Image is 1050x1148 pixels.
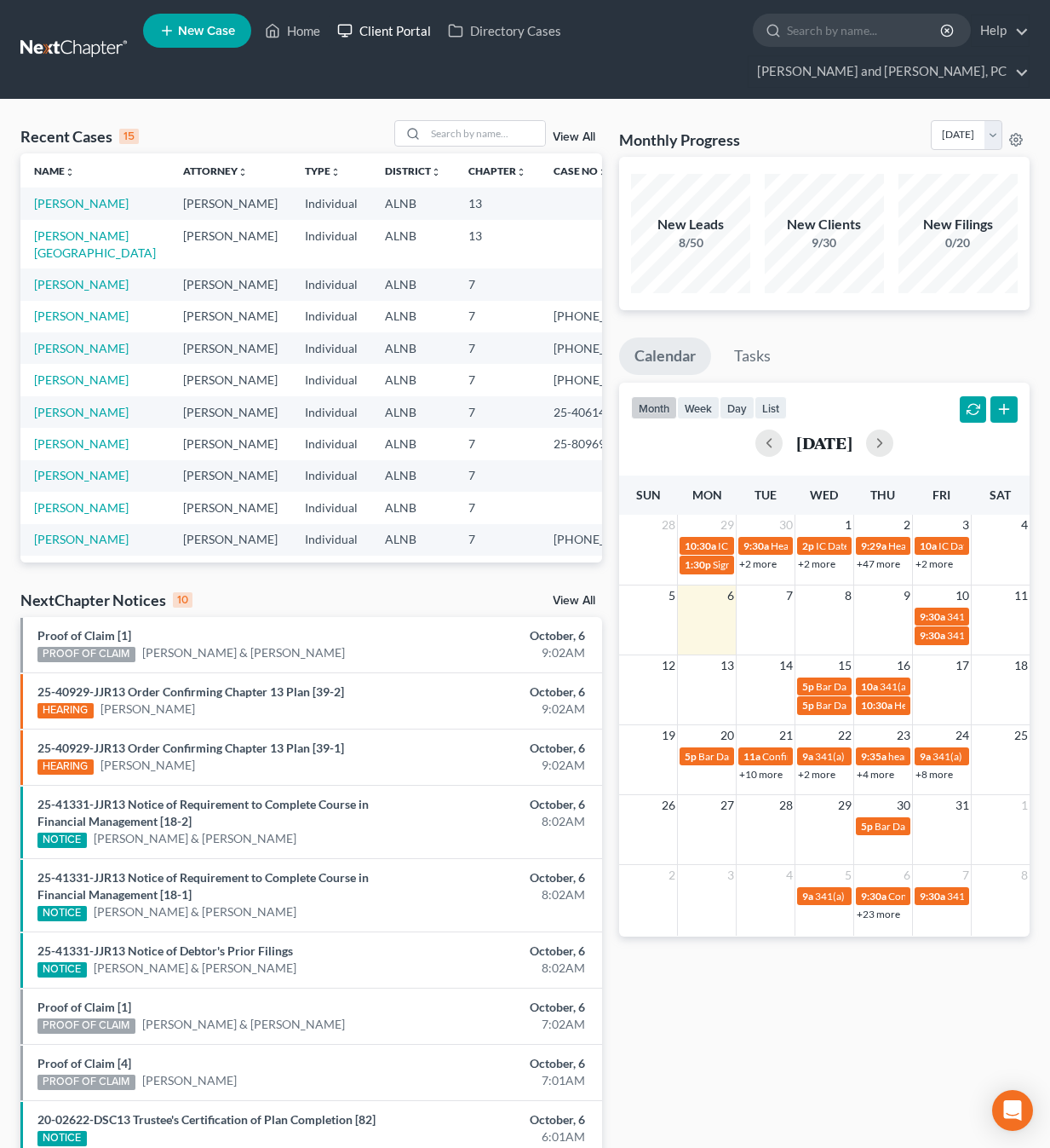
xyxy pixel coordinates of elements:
[857,768,894,781] a: +4 more
[619,337,711,375] a: Calendar
[119,129,139,144] div: 15
[371,187,455,219] td: ALNB
[861,820,873,833] span: 5p
[169,556,291,587] td: [PERSON_NAME]
[726,586,736,606] span: 6
[954,795,971,816] span: 31
[677,396,720,419] button: week
[692,487,722,502] span: Mon
[802,750,813,763] span: 9a
[1013,725,1030,746] span: 25
[961,515,971,535] span: 3
[291,268,371,300] td: Individual
[37,1075,135,1090] div: PROOF OF CLAIM
[37,647,135,662] div: PROOF OF CLAIM
[784,586,795,606] span: 7
[414,999,585,1016] div: October, 6
[238,167,248,177] i: unfold_more
[455,301,540,332] td: 7
[329,15,439,46] a: Client Portal
[455,220,540,268] td: 13
[972,15,1029,46] a: Help
[414,627,585,644] div: October, 6
[142,1072,237,1089] a: [PERSON_NAME]
[371,396,455,428] td: ALNB
[414,1072,585,1089] div: 7:01AM
[726,865,736,886] span: 3
[843,865,853,886] span: 5
[540,396,673,428] td: 25-40614-JJR7
[787,14,943,46] input: Search by name...
[631,234,750,251] div: 8/50
[20,126,139,147] div: Recent Cases
[685,750,697,763] span: 5p
[65,167,75,177] i: unfold_more
[932,487,950,502] span: Fri
[37,1000,131,1014] a: Proof of Claim [1]
[888,539,1021,552] span: Hearing for [PERSON_NAME]
[414,757,585,774] div: 9:02AM
[455,364,540,395] td: 7
[762,750,955,763] span: Confirmation hearing for [PERSON_NAME]
[20,590,192,610] div: NextChapter Notices
[961,865,971,886] span: 7
[100,701,195,718] a: [PERSON_NAME]
[371,301,455,332] td: ALNB
[816,699,952,712] span: Bar Date for [PERSON_NAME]
[755,396,787,419] button: list
[291,301,371,332] td: Individual
[330,167,341,177] i: unfold_more
[34,309,129,323] a: [PERSON_NAME]
[34,164,75,177] a: Nameunfold_more
[291,364,371,395] td: Individual
[371,268,455,300] td: ALNB
[34,436,129,451] a: [PERSON_NAME]
[990,487,1011,502] span: Sat
[37,1018,135,1034] div: PROOF OF CLAIM
[739,557,777,570] a: +2 more
[861,890,886,903] span: 9:30a
[414,1128,585,1145] div: 6:01AM
[37,906,87,921] div: NOTICE
[898,234,1018,251] div: 0/20
[660,795,677,816] span: 26
[553,131,595,143] a: View All
[777,655,795,676] span: 14
[875,820,1011,833] span: Bar Date for [PERSON_NAME]
[169,268,291,300] td: [PERSON_NAME]
[183,164,248,177] a: Attorneyunfold_more
[371,492,455,523] td: ALNB
[34,500,129,515] a: [PERSON_NAME]
[455,428,540,459] td: 7
[898,215,1018,234] div: New Filings
[1019,515,1030,535] span: 4
[169,301,291,332] td: [PERSON_NAME]
[37,1112,376,1127] a: 20-02622-DSC13 Trustee's Certification of Plan Completion [82]
[765,234,884,251] div: 9/30
[743,539,769,552] span: 9:30a
[861,750,886,763] span: 9:35a
[631,396,677,419] button: month
[291,187,371,219] td: Individual
[169,396,291,428] td: [PERSON_NAME]
[954,655,971,676] span: 17
[169,428,291,459] td: [PERSON_NAME]
[719,655,736,676] span: 13
[843,515,853,535] span: 1
[755,487,777,502] span: Tue
[291,332,371,364] td: Individual
[256,15,329,46] a: Home
[414,684,585,701] div: October, 6
[414,813,585,830] div: 8:02AM
[100,757,195,774] a: [PERSON_NAME]
[857,908,900,920] a: +23 more
[915,768,953,781] a: +8 more
[1013,655,1030,676] span: 18
[861,680,878,693] span: 10a
[169,187,291,219] td: [PERSON_NAME]
[739,768,783,781] a: +10 more
[1013,586,1030,606] span: 11
[34,372,129,387] a: [PERSON_NAME]
[455,524,540,556] td: 7
[37,684,344,699] a: 25-40929-JJR13 Order Confirming Chapter 13 Plan [39-2]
